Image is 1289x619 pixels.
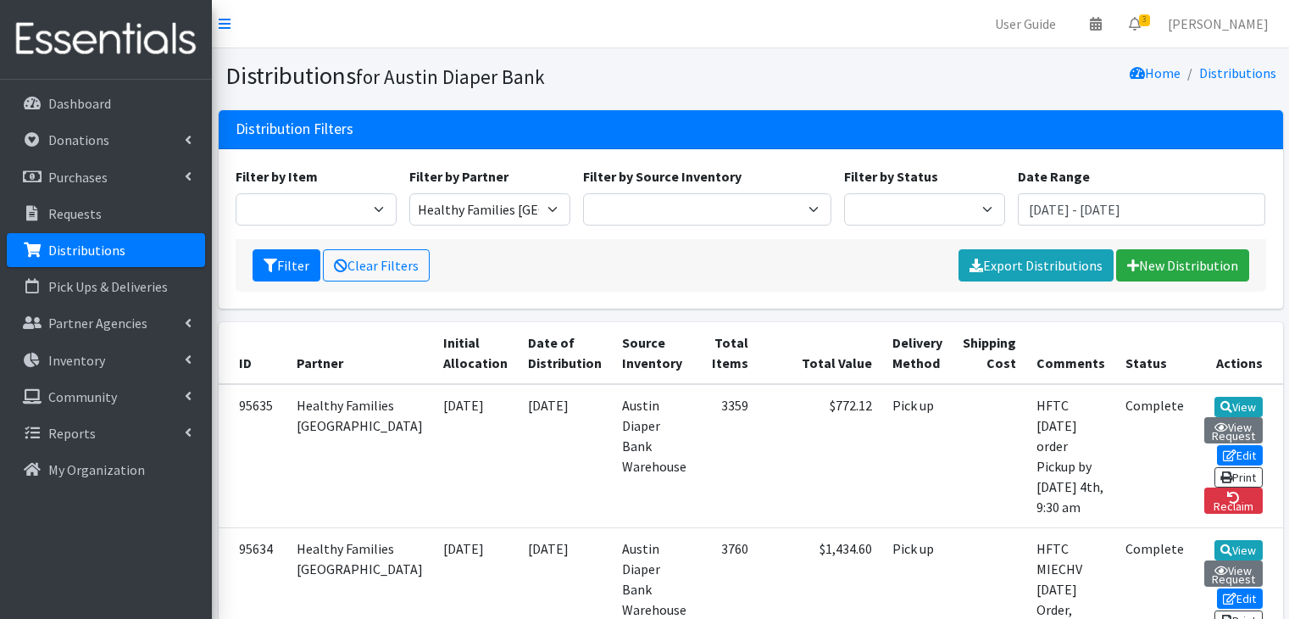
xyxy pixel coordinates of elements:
a: Pick Ups & Deliveries [7,270,205,304]
a: Distributions [7,233,205,267]
p: Purchases [48,169,108,186]
label: Filter by Partner [409,166,508,187]
a: Donations [7,123,205,157]
a: User Guide [981,7,1070,41]
th: ID [219,322,286,384]
small: for Austin Diaper Bank [356,64,545,89]
p: Requests [48,205,102,222]
label: Filter by Item [236,166,318,187]
th: Total Items [697,322,758,384]
p: My Organization [48,461,145,478]
label: Filter by Source Inventory [583,166,742,187]
td: Complete [1115,384,1194,528]
p: Pick Ups & Deliveries [48,278,168,295]
a: Inventory [7,343,205,377]
th: Partner [286,322,433,384]
th: Actions [1194,322,1283,384]
a: View [1214,397,1263,417]
a: New Distribution [1116,249,1249,282]
a: View [1214,540,1263,560]
button: Filter [253,249,320,282]
a: [PERSON_NAME] [1154,7,1282,41]
td: Pick up [882,384,953,528]
a: Requests [7,197,205,231]
a: Purchases [7,160,205,194]
a: My Organization [7,453,205,487]
a: Home [1130,64,1181,81]
p: Community [48,388,117,405]
td: [DATE] [433,384,518,528]
a: 3 [1115,7,1154,41]
td: [DATE] [518,384,612,528]
label: Filter by Status [844,166,938,187]
a: Print [1214,467,1263,488]
th: Delivery Method [882,322,953,384]
p: Distributions [48,242,125,259]
p: Donations [48,131,109,148]
td: HFTC [DATE] order Pickup by [DATE] 4th, 9:30 am [1026,384,1115,528]
a: Distributions [1199,64,1276,81]
p: Inventory [48,352,105,369]
h3: Distribution Filters [236,120,353,138]
th: Status [1115,322,1194,384]
h1: Distributions [225,61,745,91]
td: 3359 [697,384,758,528]
a: Edit [1217,445,1263,466]
a: Community [7,380,205,414]
td: Austin Diaper Bank Warehouse [612,384,697,528]
a: Reports [7,416,205,450]
input: January 1, 2011 - December 31, 2011 [1018,193,1266,226]
a: Clear Filters [323,249,430,282]
p: Partner Agencies [48,315,147,332]
td: $772.12 [758,384,882,528]
th: Initial Allocation [433,322,518,384]
a: Export Distributions [958,249,1114,282]
a: Edit [1217,588,1263,609]
a: View Request [1204,560,1263,587]
th: Source Inventory [612,322,697,384]
th: Total Value [758,322,882,384]
img: HumanEssentials [7,11,205,68]
a: View Request [1204,417,1263,443]
a: Reclaim [1204,488,1263,514]
th: Date of Distribution [518,322,612,384]
span: 3 [1139,14,1150,26]
p: Dashboard [48,95,111,112]
p: Reports [48,425,96,442]
a: Partner Agencies [7,306,205,340]
th: Shipping Cost [953,322,1026,384]
td: Healthy Families [GEOGRAPHIC_DATA] [286,384,433,528]
th: Comments [1026,322,1115,384]
label: Date Range [1018,166,1090,187]
td: 95635 [219,384,286,528]
a: Dashboard [7,86,205,120]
